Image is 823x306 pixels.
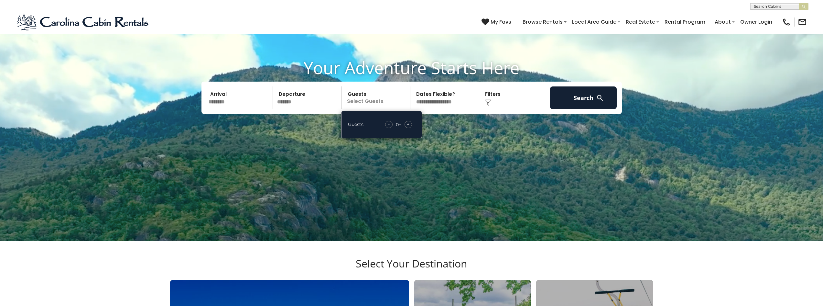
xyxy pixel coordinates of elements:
[661,16,709,28] a: Rental Program
[798,17,807,27] img: mail-regular-black.png
[711,16,734,28] a: About
[485,99,492,106] img: filter--v1.png
[782,17,791,27] img: phone-regular-black.png
[5,58,818,78] h1: Your Adventure Starts Here
[388,121,390,128] span: -
[569,16,620,28] a: Local Area Guide
[382,121,415,128] div: +
[596,94,604,102] img: search-regular-white.png
[623,16,658,28] a: Real Estate
[550,86,617,109] button: Search
[737,16,775,28] a: Owner Login
[396,121,399,128] div: 0
[16,12,150,32] img: Blue-2.png
[482,18,513,26] a: My Favs
[344,86,410,109] p: Select Guests
[169,257,654,280] h3: Select Your Destination
[519,16,566,28] a: Browse Rentals
[407,121,409,128] span: +
[491,18,511,26] span: My Favs
[348,122,363,127] h5: Guests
